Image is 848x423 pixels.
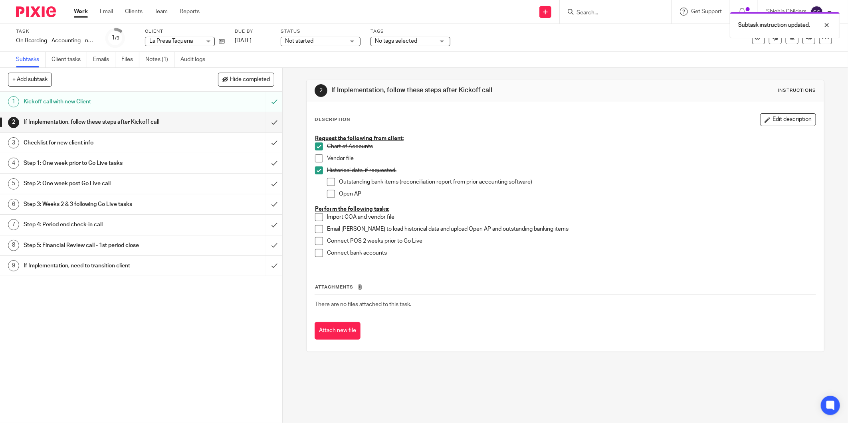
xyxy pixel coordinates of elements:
[230,77,270,83] span: Hide completed
[180,8,200,16] a: Reports
[8,219,19,230] div: 7
[24,198,180,210] h1: Step 3: Weeks 2 & 3 following Go Live tasks
[778,87,816,94] div: Instructions
[281,28,361,35] label: Status
[315,302,411,307] span: There are no files attached to this task.
[218,73,274,86] button: Hide completed
[145,28,225,35] label: Client
[115,36,119,40] small: /9
[315,117,350,123] p: Description
[315,84,327,97] div: 2
[149,38,193,44] span: La Presa Taqueria
[16,37,96,45] div: On Boarding - Accounting - new client
[315,136,404,141] u: Request the following from client:
[24,219,180,231] h1: Step 4: Period end check-in call
[327,237,816,245] p: Connect POS 2 weeks prior to Go Live
[327,249,816,257] p: Connect bank accounts
[8,260,19,271] div: 9
[24,239,180,251] h1: Step 5: Financial Review call - 1st period close
[24,116,180,128] h1: If Implementation, follow these steps after Kickoff call
[8,199,19,210] div: 6
[125,8,143,16] a: Clients
[327,154,816,162] p: Vendor file
[315,285,353,289] span: Attachments
[327,142,816,150] p: Chart of Accounts
[315,206,389,212] u: Perform the following tasks:
[235,38,252,43] span: [DATE]
[339,190,816,198] p: Open AP
[24,178,180,190] h1: Step 2: One week post Go Live call
[332,86,583,95] h1: If Implementation, follow these steps after Kickoff call
[8,158,19,169] div: 4
[8,117,19,128] div: 2
[339,178,816,186] p: Outstanding bank items (reconciliation report from prior accounting software)
[8,178,19,190] div: 5
[24,137,180,149] h1: Checklist for new client info
[235,28,271,35] label: Due by
[285,38,313,44] span: Not started
[810,6,823,18] img: svg%3E
[327,166,816,174] p: Historical data, if requested.
[155,8,168,16] a: Team
[738,21,810,29] p: Subtask instruction updated.
[24,260,180,272] h1: If Implementation, need to transition client
[760,113,816,126] button: Edit description
[327,213,816,221] p: Import COA and vendor file
[121,52,139,67] a: Files
[52,52,87,67] a: Client tasks
[93,52,115,67] a: Emails
[24,96,180,108] h1: Kickoff call with new Client
[16,6,56,17] img: Pixie
[111,33,119,42] div: 1
[16,28,96,35] label: Task
[327,225,816,233] p: Email [PERSON_NAME] to load historical data and upload Open AP and outstanding banking items
[180,52,211,67] a: Audit logs
[8,137,19,148] div: 3
[24,157,180,169] h1: Step 1: One week prior to Go Live tasks
[8,73,52,86] button: + Add subtask
[371,28,450,35] label: Tags
[100,8,113,16] a: Email
[8,96,19,107] div: 1
[16,52,46,67] a: Subtasks
[8,240,19,251] div: 8
[145,52,174,67] a: Notes (1)
[375,38,417,44] span: No tags selected
[315,322,361,340] button: Attach new file
[74,8,88,16] a: Work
